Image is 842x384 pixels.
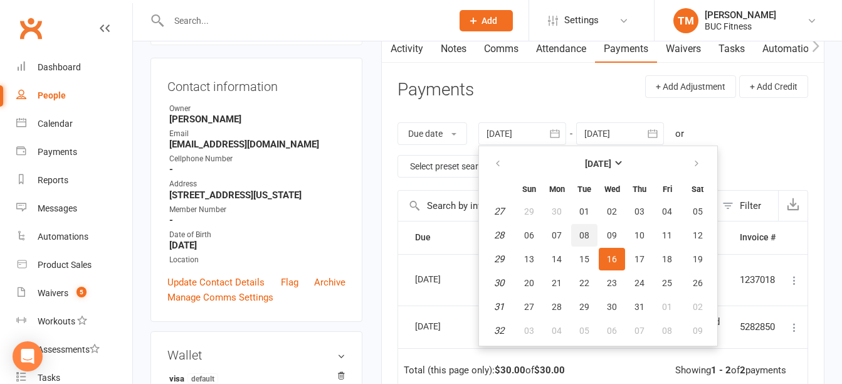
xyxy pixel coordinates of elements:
[16,223,132,251] a: Automations
[579,302,589,312] span: 29
[607,278,617,288] span: 23
[740,365,745,376] strong: 2
[544,296,570,318] button: 28
[524,254,534,264] span: 13
[599,248,625,270] button: 16
[544,272,570,294] button: 21
[552,254,562,264] span: 14
[382,35,432,63] a: Activity
[169,240,345,251] strong: [DATE]
[662,230,672,240] span: 11
[169,178,345,190] div: Address
[516,224,542,247] button: 06
[607,326,617,336] span: 06
[654,296,680,318] button: 01
[579,326,589,336] span: 05
[524,326,534,336] span: 03
[599,272,625,294] button: 23
[662,326,672,336] span: 08
[552,302,562,312] span: 28
[169,139,345,150] strong: [EMAIL_ADDRESS][DOMAIN_NAME]
[654,319,680,342] button: 08
[716,191,778,221] button: Filter
[634,230,645,240] span: 10
[599,319,625,342] button: 06
[626,200,653,223] button: 03
[681,272,713,294] button: 26
[595,35,657,63] a: Payments
[681,296,713,318] button: 02
[76,287,87,297] span: 5
[693,254,703,264] span: 19
[705,21,776,32] div: BUC Fitness
[167,290,273,305] a: Manage Comms Settings
[693,326,703,336] span: 09
[169,164,345,175] strong: -
[165,12,443,29] input: Search...
[549,184,565,194] small: Monday
[397,122,467,145] button: Due date
[705,9,776,21] div: [PERSON_NAME]
[38,344,100,355] div: Assessments
[552,206,562,216] span: 30
[739,75,808,98] button: + Add Credit
[571,200,597,223] button: 01
[169,153,345,165] div: Cellphone Number
[675,365,786,376] div: Showing of payments
[662,254,672,264] span: 18
[571,319,597,342] button: 05
[544,248,570,270] button: 14
[681,224,713,247] button: 12
[16,251,132,279] a: Product Sales
[607,206,617,216] span: 02
[579,230,589,240] span: 08
[169,128,345,140] div: Email
[494,230,504,241] em: 28
[734,221,781,253] th: Invoice #
[38,62,81,72] div: Dashboard
[522,184,536,194] small: Sunday
[38,119,73,129] div: Calendar
[527,35,595,63] a: Attendance
[711,365,731,376] strong: 1 - 2
[494,206,504,217] em: 27
[169,254,345,266] div: Location
[38,203,77,213] div: Messages
[607,230,617,240] span: 09
[626,319,653,342] button: 07
[38,260,92,270] div: Product Sales
[524,230,534,240] span: 06
[482,16,497,26] span: Add
[657,35,710,63] a: Waivers
[167,348,345,362] h3: Wallet
[654,200,680,223] button: 04
[415,269,473,289] div: [DATE]
[495,365,525,376] strong: $30.00
[16,53,132,82] a: Dashboard
[571,272,597,294] button: 22
[13,341,43,371] div: Open Intercom Messenger
[654,248,680,270] button: 18
[693,230,703,240] span: 12
[494,277,504,289] em: 30
[693,302,703,312] span: 02
[599,200,625,223] button: 02
[734,254,781,306] td: 1237018
[15,13,46,44] a: Clubworx
[579,278,589,288] span: 22
[516,248,542,270] button: 13
[187,373,218,383] span: default
[494,325,504,336] em: 32
[314,275,345,290] a: Archive
[654,224,680,247] button: 11
[169,229,345,241] div: Date of Birth
[626,296,653,318] button: 31
[740,198,761,213] div: Filter
[38,288,68,298] div: Waivers
[599,296,625,318] button: 30
[16,138,132,166] a: Payments
[169,215,345,226] strong: -
[544,319,570,342] button: 04
[524,302,534,312] span: 27
[38,147,77,157] div: Payments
